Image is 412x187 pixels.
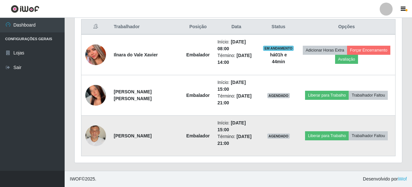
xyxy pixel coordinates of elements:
th: Data [214,19,259,35]
time: [DATE] 15:00 [217,120,246,132]
strong: Embalador [186,133,210,138]
img: CoreUI Logo [11,5,39,13]
img: 1750952602426.jpeg [85,32,106,77]
th: Status [259,19,298,35]
li: Término: [217,52,255,66]
button: Trabalhador Faltou [349,131,388,140]
time: [DATE] 15:00 [217,80,246,92]
li: Início: [217,79,255,93]
strong: Embalador [186,52,210,57]
strong: Embalador [186,93,210,98]
button: Forçar Encerramento [347,46,390,55]
strong: [PERSON_NAME] [114,133,152,138]
span: © 2025 . [70,176,96,182]
th: Opções [298,19,396,35]
strong: Ilnara do Vale Xavier [114,52,158,57]
span: Desenvolvido por [363,176,407,182]
li: Término: [217,93,255,106]
span: IWOF [70,176,82,181]
img: 1756303335716.jpeg [85,72,106,119]
button: Liberar para Trabalho [305,131,349,140]
th: Posição [183,19,214,35]
li: Término: [217,133,255,147]
span: EM ANDAMENTO [263,46,294,51]
li: Início: [217,120,255,133]
time: [DATE] 08:00 [217,39,246,51]
button: Avaliação [335,55,358,64]
strong: [PERSON_NAME] [PERSON_NAME] [114,89,152,101]
button: Adicionar Horas Extra [303,46,347,55]
span: AGENDADO [267,93,290,98]
strong: há 01 h e 44 min [270,52,287,64]
a: iWof [398,176,407,181]
th: Trabalhador [110,19,183,35]
img: 1758116927262.jpeg [85,113,106,159]
li: Início: [217,39,255,52]
button: Liberar para Trabalho [305,91,349,100]
button: Trabalhador Faltou [349,91,388,100]
span: AGENDADO [267,134,290,139]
